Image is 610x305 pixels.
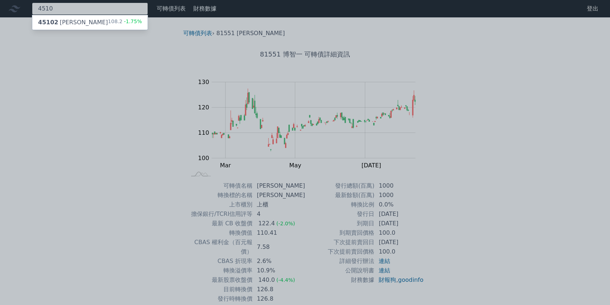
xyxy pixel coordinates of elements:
div: 聊天小工具 [574,270,610,305]
div: 108.2 [108,18,142,27]
div: [PERSON_NAME] [38,18,108,27]
a: 45102[PERSON_NAME] 108.2-1.75% [32,15,148,30]
span: 45102 [38,19,58,26]
span: -1.75% [123,18,142,24]
iframe: Chat Widget [574,270,610,305]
